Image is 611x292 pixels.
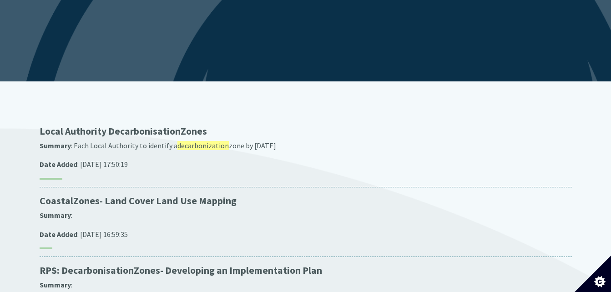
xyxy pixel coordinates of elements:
[40,230,77,239] strong: Date Added
[40,160,77,169] strong: Date Added
[575,256,611,292] button: Set cookie preferences
[40,264,572,277] p: RPS: Decarbonisation - Developing an Implementation Plan
[40,229,572,241] p: : [DATE] 16:59:35
[40,195,572,249] a: CoastalZones- Land Cover Land Use Mapping Summary: Date Added: [DATE] 16:59:35
[40,279,572,291] p: :
[40,125,572,180] a: Local Authority DecarbonisationZones Summary: Each Local Authority to identify adecarbonizationzo...
[40,210,572,222] p: :
[40,211,71,220] strong: Summary
[181,125,207,137] span: Zones
[40,195,572,207] p: Coastal - Land Cover Land Use Mapping
[177,141,229,150] span: decarbonization
[40,141,71,150] strong: Summary
[40,280,71,289] strong: Summary
[40,159,572,171] p: : [DATE] 17:50:19
[40,125,572,138] p: Local Authority Decarbonisation
[134,264,160,277] span: Zones
[73,195,100,207] span: Zones
[40,140,572,152] p: : Each Local Authority to identify a zone by [DATE]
